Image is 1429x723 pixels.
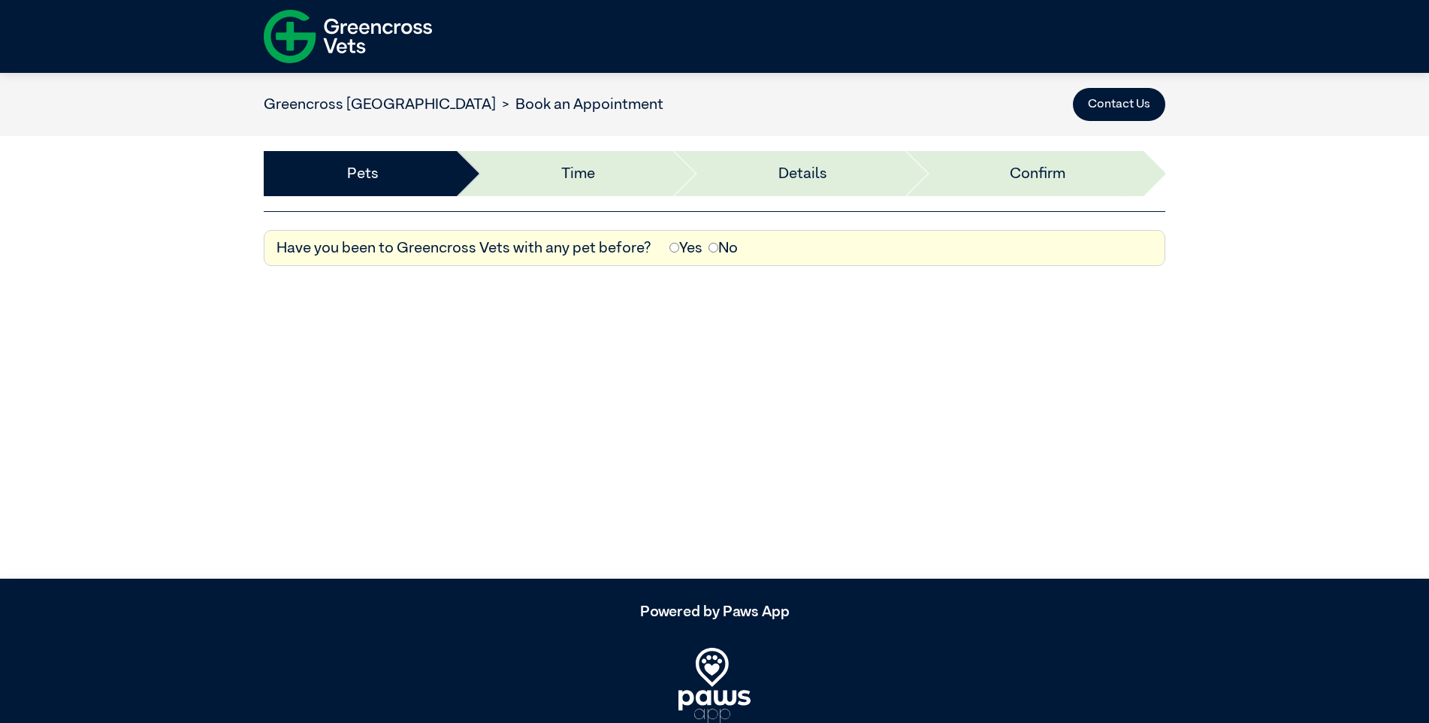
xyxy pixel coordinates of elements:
input: No [708,243,718,253]
input: Yes [669,243,679,253]
label: Have you been to Greencross Vets with any pet before? [276,237,651,259]
a: Greencross [GEOGRAPHIC_DATA] [264,97,496,112]
li: Book an Appointment [496,93,663,116]
h5: Powered by Paws App [264,603,1165,621]
nav: breadcrumb [264,93,663,116]
a: Pets [347,162,379,185]
img: PawsApp [678,648,751,723]
img: f-logo [264,4,432,69]
button: Contact Us [1073,88,1165,121]
label: Yes [669,237,702,259]
label: No [708,237,738,259]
